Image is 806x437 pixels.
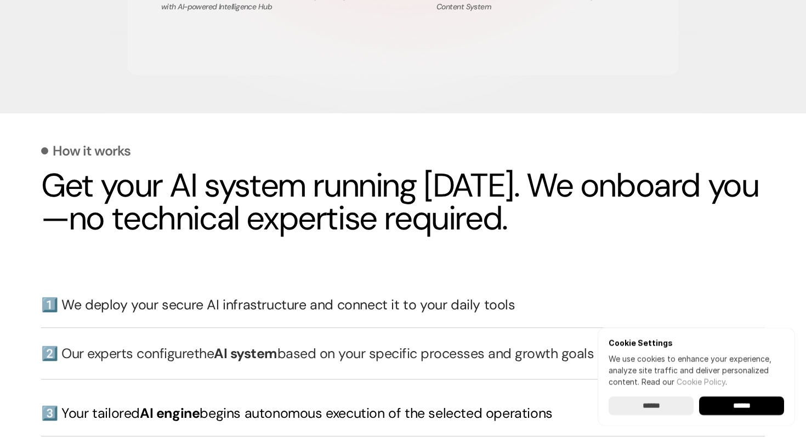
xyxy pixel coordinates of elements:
[609,353,784,388] p: We use cookies to enhance your experience, analyze site traffic and deliver personalized content.
[214,344,277,363] strong: AI system
[140,404,200,422] span: AI engine
[41,344,765,363] h3: 2️⃣ Our experts configure based on your specific processes and growth goals
[677,377,725,387] a: Cookie Policy
[194,344,214,363] strong: the
[41,404,765,423] h3: 3️⃣ Your tailored begins autonomous execution of the selected operations
[41,169,765,235] h2: Get your AI system running [DATE]. We onboard you—no technical expertise required.
[642,377,727,387] span: Read our .
[53,144,130,158] p: How it works
[41,295,765,314] h3: 1️⃣ We deploy your secure AI infrastructure and connect it to your daily tools
[609,338,784,348] h6: Cookie Settings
